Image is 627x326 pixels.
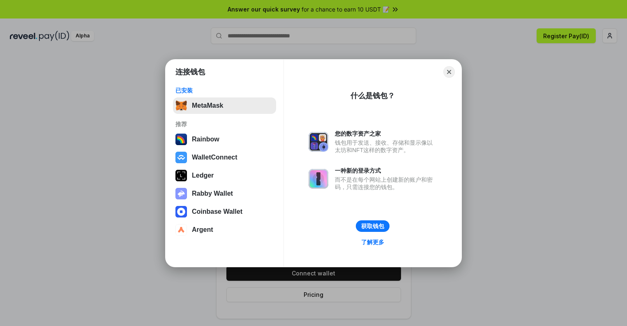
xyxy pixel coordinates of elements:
button: Argent [173,222,276,238]
button: 获取钱包 [356,220,390,232]
div: Coinbase Wallet [192,208,242,215]
img: svg+xml,%3Csvg%20width%3D%2228%22%20height%3D%2228%22%20viewBox%3D%220%200%2028%2028%22%20fill%3D... [175,206,187,217]
img: svg+xml,%3Csvg%20width%3D%2228%22%20height%3D%2228%22%20viewBox%3D%220%200%2028%2028%22%20fill%3D... [175,224,187,236]
img: svg+xml,%3Csvg%20xmlns%3D%22http%3A%2F%2Fwww.w3.org%2F2000%2Fsvg%22%20fill%3D%22none%22%20viewBox... [309,132,328,152]
div: 您的数字资产之家 [335,130,437,137]
div: 什么是钱包？ [350,91,395,101]
img: svg+xml,%3Csvg%20xmlns%3D%22http%3A%2F%2Fwww.w3.org%2F2000%2Fsvg%22%20fill%3D%22none%22%20viewBox... [175,188,187,199]
button: Ledger [173,167,276,184]
img: svg+xml,%3Csvg%20xmlns%3D%22http%3A%2F%2Fwww.w3.org%2F2000%2Fsvg%22%20width%3D%2228%22%20height%3... [175,170,187,181]
div: 推荐 [175,120,274,128]
div: 钱包用于发送、接收、存储和显示像以太坊和NFT这样的数字资产。 [335,139,437,154]
a: 了解更多 [356,237,389,247]
button: WalletConnect [173,149,276,166]
div: Ledger [192,172,214,179]
div: MetaMask [192,102,223,109]
button: Rainbow [173,131,276,148]
div: 而不是在每个网站上创建新的账户和密码，只需连接您的钱包。 [335,176,437,191]
img: svg+xml,%3Csvg%20xmlns%3D%22http%3A%2F%2Fwww.w3.org%2F2000%2Fsvg%22%20fill%3D%22none%22%20viewBox... [309,169,328,189]
div: Argent [192,226,213,234]
div: Rabby Wallet [192,190,233,197]
button: MetaMask [173,97,276,114]
div: WalletConnect [192,154,237,161]
button: Coinbase Wallet [173,203,276,220]
h1: 连接钱包 [175,67,205,77]
img: svg+xml,%3Csvg%20fill%3D%22none%22%20height%3D%2233%22%20viewBox%3D%220%200%2035%2033%22%20width%... [175,100,187,111]
div: 已安装 [175,87,274,94]
button: Rabby Wallet [173,185,276,202]
img: svg+xml,%3Csvg%20width%3D%2228%22%20height%3D%2228%22%20viewBox%3D%220%200%2028%2028%22%20fill%3D... [175,152,187,163]
button: Close [443,66,455,78]
div: 了解更多 [361,238,384,246]
div: 一种新的登录方式 [335,167,437,174]
div: 获取钱包 [361,222,384,230]
img: svg+xml,%3Csvg%20width%3D%22120%22%20height%3D%22120%22%20viewBox%3D%220%200%20120%20120%22%20fil... [175,134,187,145]
div: Rainbow [192,136,219,143]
